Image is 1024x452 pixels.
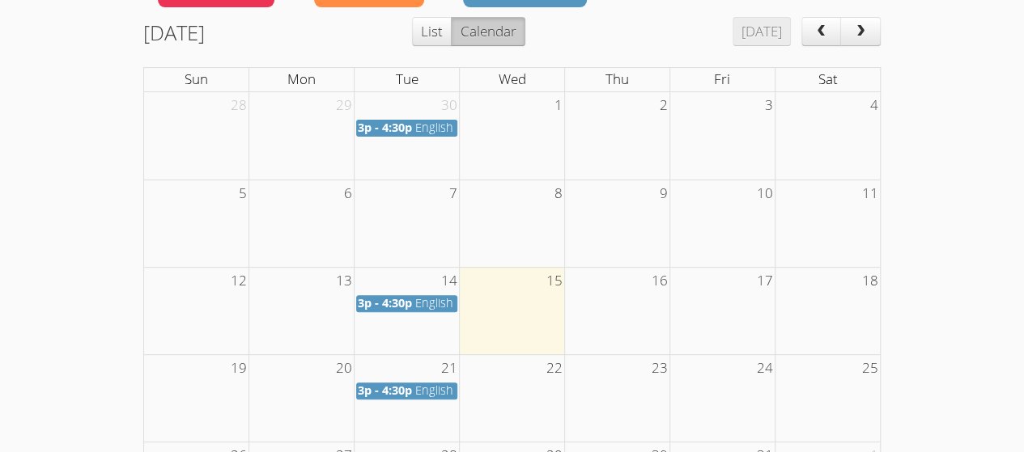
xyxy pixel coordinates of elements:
span: 8 [553,180,564,207]
span: English 10 [415,382,470,398]
span: English 10 [415,295,470,310]
span: 18 [860,268,880,294]
span: 9 [658,180,669,207]
span: 16 [650,268,669,294]
span: 3 [763,92,775,119]
span: 17 [755,268,775,294]
span: 14 [440,268,459,294]
button: Calendar [451,17,525,46]
span: English 10 [415,120,470,135]
span: Sat [818,70,837,88]
a: 3p - 4:30p English 10 [356,295,457,312]
span: 25 [860,355,880,382]
span: 4 [869,92,880,119]
span: 5 [237,180,249,207]
span: 6 [342,180,354,207]
span: 19 [229,355,249,382]
a: 3p - 4:30p English 10 [356,382,457,399]
span: 21 [440,355,459,382]
span: 3p - 4:30p [358,120,412,135]
span: 30 [440,92,459,119]
h2: [DATE] [143,17,205,48]
span: 15 [545,268,564,294]
span: 29 [334,92,354,119]
span: Mon [287,70,316,88]
span: 1 [553,92,564,119]
button: List [412,17,452,46]
span: 11 [860,180,880,207]
button: [DATE] [733,17,791,46]
span: Wed [498,70,525,88]
span: Fri [714,70,730,88]
span: 2 [658,92,669,119]
span: 13 [334,268,354,294]
span: 3p - 4:30p [358,382,412,398]
span: 22 [545,355,564,382]
span: Tue [396,70,419,88]
button: prev [801,17,842,46]
span: 7 [448,180,459,207]
span: 28 [229,92,249,119]
span: 23 [650,355,669,382]
span: Thu [605,70,629,88]
span: 24 [755,355,775,382]
span: 10 [755,180,775,207]
span: Sun [185,70,208,88]
button: next [840,17,881,46]
span: 3p - 4:30p [358,295,412,310]
span: 20 [334,355,354,382]
span: 12 [229,268,249,294]
a: 3p - 4:30p English 10 [356,120,457,137]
